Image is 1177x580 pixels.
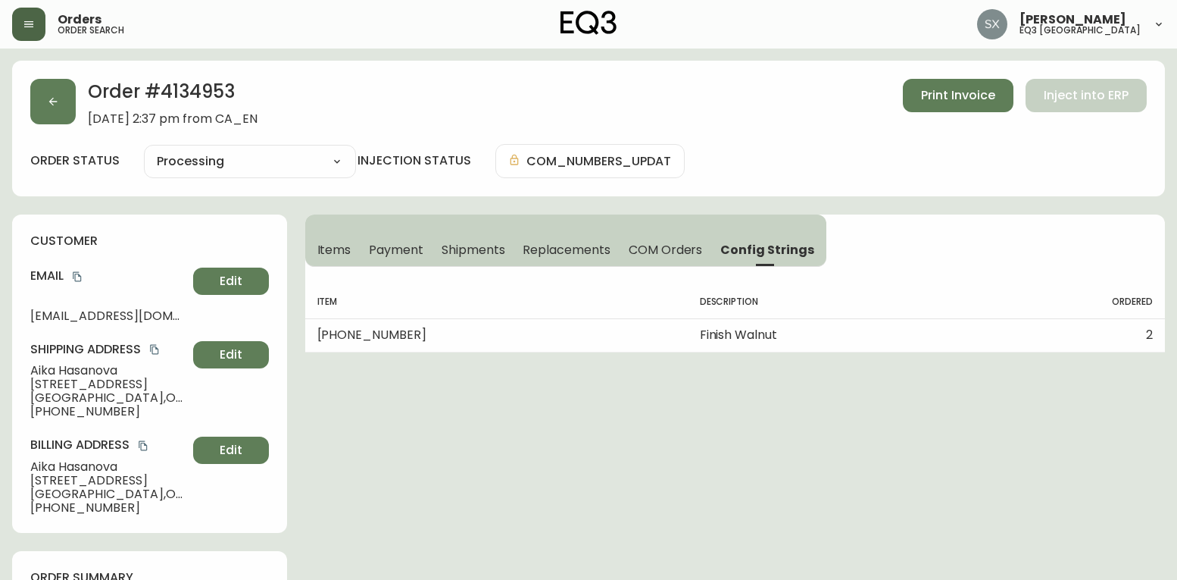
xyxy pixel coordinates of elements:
[369,242,423,258] span: Payment
[979,285,1165,318] th: Ordered
[30,378,187,391] span: [STREET_ADDRESS]
[357,152,471,169] h4: injection status
[30,309,187,323] span: [EMAIL_ADDRESS][DOMAIN_NAME]
[220,346,242,363] span: Edit
[560,11,617,35] img: logo
[220,442,242,459] span: Edit
[30,268,187,284] h4: Email
[720,242,813,258] span: Config Strings
[30,341,187,358] h4: Shipping Address
[523,242,610,258] span: Replacements
[903,79,1013,112] button: Print Invoice
[147,342,162,357] button: copy
[220,273,242,290] span: Edit
[58,14,101,26] span: Orders
[921,87,995,104] span: Print Invoice
[30,460,187,474] span: Aika Hasanova
[30,233,269,249] h4: customer
[30,488,187,501] span: [GEOGRAPHIC_DATA] , ON , K1W 0P8 , CA
[30,474,187,488] span: [STREET_ADDRESS]
[1019,26,1141,35] h5: eq3 [GEOGRAPHIC_DATA]
[979,318,1165,352] td: 2
[977,9,1007,39] img: 9bed32e6c1122ad8f4cc12a65e43498a
[30,391,187,405] span: [GEOGRAPHIC_DATA] , ON , K1W 0P8 , CA
[317,242,351,258] span: Items
[305,318,688,352] td: [PHONE_NUMBER]
[629,242,703,258] span: COM Orders
[30,364,187,378] span: Aika Hasanova
[70,269,85,284] button: copy
[30,501,187,515] span: [PHONE_NUMBER]
[30,152,120,169] label: order status
[688,318,979,352] td: Finish Walnut
[88,112,258,126] span: [DATE] 2:37 pm from CA_EN
[30,437,187,453] h4: Billing Address
[442,242,505,258] span: Shipments
[688,285,979,318] th: Description
[193,341,269,368] button: Edit
[58,26,124,35] h5: order search
[136,438,151,453] button: copy
[305,285,688,318] th: Item
[1019,14,1126,26] span: [PERSON_NAME]
[88,79,258,112] h2: Order # 4134953
[30,405,187,419] span: [PHONE_NUMBER]
[193,268,269,295] button: Edit
[193,437,269,464] button: Edit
